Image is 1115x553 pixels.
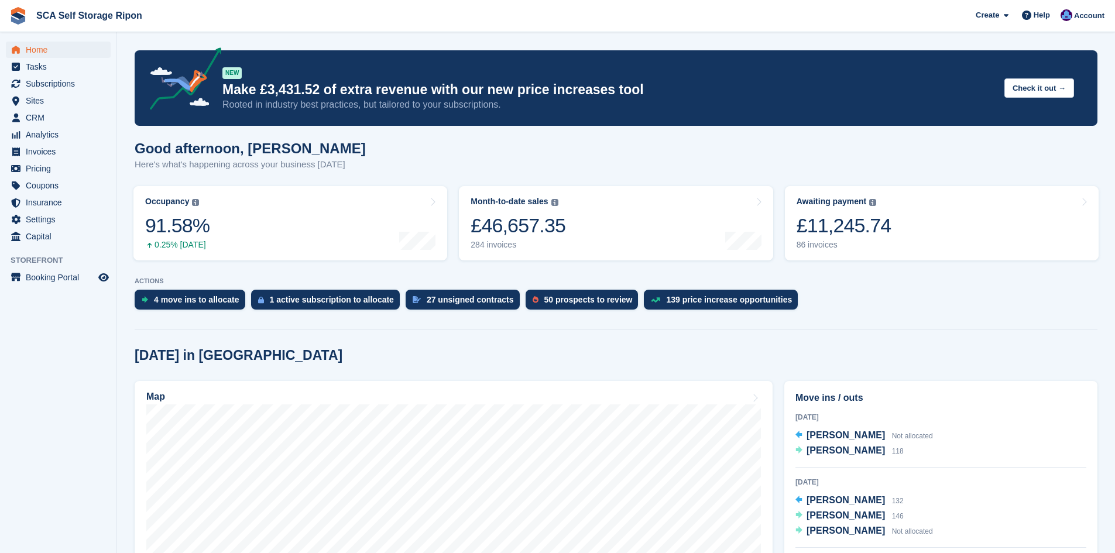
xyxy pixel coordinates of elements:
img: icon-info-grey-7440780725fd019a000dd9b08b2336e03edf1995a4989e88bcd33f0948082b44.svg [551,199,558,206]
div: NEW [222,67,242,79]
div: 50 prospects to review [544,295,633,304]
a: menu [6,160,111,177]
a: menu [6,228,111,245]
a: 1 active subscription to allocate [251,290,406,315]
span: CRM [26,109,96,126]
span: [PERSON_NAME] [807,445,885,455]
span: Coupons [26,177,96,194]
p: Here's what's happening across your business [DATE] [135,158,366,171]
span: 132 [892,497,904,505]
a: menu [6,143,111,160]
span: Create [976,9,999,21]
span: Capital [26,228,96,245]
a: 139 price increase opportunities [644,290,804,315]
img: Sarah Race [1061,9,1072,21]
h2: Map [146,391,165,402]
div: Month-to-date sales [471,197,548,207]
div: 0.25% [DATE] [145,240,210,250]
img: move_ins_to_allocate_icon-fdf77a2bb77ea45bf5b3d319d69a93e2d87916cf1d5bf7949dd705db3b84f3ca.svg [142,296,148,303]
div: £11,245.74 [797,214,891,238]
img: price_increase_opportunities-93ffe204e8149a01c8c9dc8f82e8f89637d9d84a8eef4429ea346261dce0b2c0.svg [651,297,660,303]
img: contract_signature_icon-13c848040528278c33f63329250d36e43548de30e8caae1d1a13099fd9432cc5.svg [413,296,421,303]
div: Occupancy [145,197,189,207]
span: Sites [26,92,96,109]
a: [PERSON_NAME] 132 [795,493,904,509]
a: menu [6,126,111,143]
span: Analytics [26,126,96,143]
a: [PERSON_NAME] 146 [795,509,904,524]
span: Booking Portal [26,269,96,286]
a: menu [6,177,111,194]
a: 50 prospects to review [526,290,644,315]
div: 4 move ins to allocate [154,295,239,304]
span: [PERSON_NAME] [807,430,885,440]
img: active_subscription_to_allocate_icon-d502201f5373d7db506a760aba3b589e785aa758c864c3986d89f69b8ff3... [258,296,264,304]
img: price-adjustments-announcement-icon-8257ccfd72463d97f412b2fc003d46551f7dbcb40ab6d574587a9cd5c0d94... [140,47,222,114]
span: [PERSON_NAME] [807,510,885,520]
span: 118 [892,447,904,455]
h1: Good afternoon, [PERSON_NAME] [135,140,366,156]
div: [DATE] [795,412,1086,423]
span: Invoices [26,143,96,160]
span: Insurance [26,194,96,211]
img: prospect-51fa495bee0391a8d652442698ab0144808aea92771e9ea1ae160a38d050c398.svg [533,296,538,303]
span: Subscriptions [26,75,96,92]
a: menu [6,59,111,75]
a: 27 unsigned contracts [406,290,526,315]
a: [PERSON_NAME] Not allocated [795,524,933,539]
span: Account [1074,10,1104,22]
div: £46,657.35 [471,214,565,238]
a: Preview store [97,270,111,284]
span: 146 [892,512,904,520]
div: 1 active subscription to allocate [270,295,394,304]
a: Awaiting payment £11,245.74 86 invoices [785,186,1099,260]
a: SCA Self Storage Ripon [32,6,147,25]
p: ACTIONS [135,277,1097,285]
a: [PERSON_NAME] 118 [795,444,904,459]
h2: Move ins / outs [795,391,1086,405]
button: Check it out → [1004,78,1074,98]
p: Rooted in industry best practices, but tailored to your subscriptions. [222,98,995,111]
a: menu [6,211,111,228]
a: menu [6,92,111,109]
img: stora-icon-8386f47178a22dfd0bd8f6a31ec36ba5ce8667c1dd55bd0f319d3a0aa187defe.svg [9,7,27,25]
span: Home [26,42,96,58]
img: icon-info-grey-7440780725fd019a000dd9b08b2336e03edf1995a4989e88bcd33f0948082b44.svg [869,199,876,206]
div: 27 unsigned contracts [427,295,514,304]
p: Make £3,431.52 of extra revenue with our new price increases tool [222,81,995,98]
div: 86 invoices [797,240,891,250]
span: Tasks [26,59,96,75]
img: icon-info-grey-7440780725fd019a000dd9b08b2336e03edf1995a4989e88bcd33f0948082b44.svg [192,199,199,206]
a: Month-to-date sales £46,657.35 284 invoices [459,186,773,260]
span: [PERSON_NAME] [807,495,885,505]
span: Settings [26,211,96,228]
a: menu [6,109,111,126]
a: menu [6,42,111,58]
span: Pricing [26,160,96,177]
div: 284 invoices [471,240,565,250]
span: Help [1034,9,1050,21]
span: Storefront [11,255,116,266]
div: [DATE] [795,477,1086,487]
div: Awaiting payment [797,197,867,207]
a: menu [6,194,111,211]
a: Occupancy 91.58% 0.25% [DATE] [133,186,447,260]
span: Not allocated [892,432,933,440]
a: 4 move ins to allocate [135,290,251,315]
div: 139 price increase opportunities [666,295,792,304]
a: menu [6,269,111,286]
span: Not allocated [892,527,933,535]
a: [PERSON_NAME] Not allocated [795,428,933,444]
span: [PERSON_NAME] [807,525,885,535]
a: menu [6,75,111,92]
div: 91.58% [145,214,210,238]
h2: [DATE] in [GEOGRAPHIC_DATA] [135,348,342,363]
